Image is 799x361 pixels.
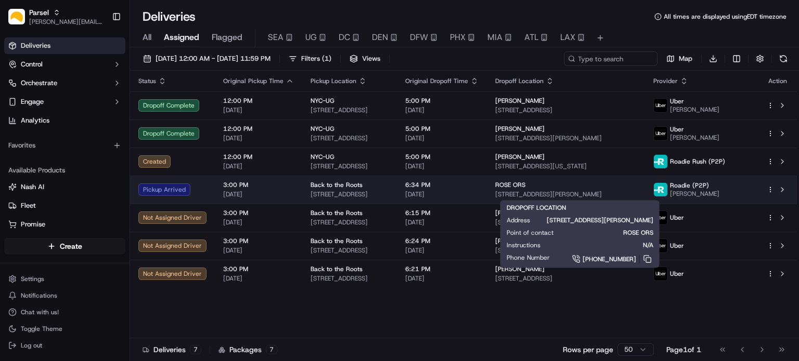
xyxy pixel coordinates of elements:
[10,10,31,31] img: Nash
[10,41,189,58] p: Welcome 👋
[32,161,84,169] span: [PERSON_NAME]
[21,291,57,300] span: Notifications
[21,275,44,283] span: Settings
[670,97,684,105] span: Uber
[311,190,389,198] span: [STREET_ADDRESS]
[670,242,684,250] span: Uber
[311,209,363,217] span: Back to the Roots
[495,246,637,255] span: [STREET_ADDRESS]
[662,51,697,66] button: Map
[670,133,719,142] span: [PERSON_NAME]
[670,181,709,190] span: Roadie (P2P)
[47,109,143,117] div: We're available if you need us!
[6,228,84,246] a: 📗Knowledge Base
[654,267,667,280] img: uber-new-logo.jpeg
[4,179,125,195] button: Nash AI
[311,218,389,226] span: [STREET_ADDRESS]
[495,209,545,217] span: [PERSON_NAME]
[405,97,479,105] span: 5:00 PM
[450,31,466,44] span: PHX
[311,125,334,133] span: NYC-UG
[138,51,275,66] button: [DATE] 12:00 AM - [DATE] 11:59 PM
[98,232,167,242] span: API Documentation
[27,66,187,77] input: Got a question? Start typing here...
[143,8,196,25] h1: Deliveries
[223,125,294,133] span: 12:00 PM
[405,265,479,273] span: 6:21 PM
[670,105,719,114] span: [PERSON_NAME]
[410,31,428,44] span: DFW
[223,218,294,226] span: [DATE]
[284,51,336,66] button: Filters(1)
[495,237,545,245] span: [PERSON_NAME]
[405,218,479,226] span: [DATE]
[557,241,653,249] span: N/A
[670,125,684,133] span: Uber
[88,233,96,241] div: 💻
[104,257,126,265] span: Pylon
[4,137,125,154] div: Favorites
[547,216,653,224] span: [STREET_ADDRESS][PERSON_NAME]
[4,93,125,110] button: Engage
[8,9,25,25] img: Parsel
[73,257,126,265] a: Powered byPylon
[223,265,294,273] span: 3:00 PM
[495,97,545,105] span: [PERSON_NAME]
[495,190,637,198] span: [STREET_ADDRESS][PERSON_NAME]
[86,161,90,169] span: •
[372,31,388,44] span: DEN
[21,182,44,192] span: Nash AI
[223,77,283,85] span: Original Pickup Time
[223,97,294,105] span: 12:00 PM
[507,204,566,212] span: DROPOFF LOCATION
[10,233,19,241] div: 📗
[495,218,637,226] span: [STREET_ADDRESS][PERSON_NAME]
[223,190,294,198] span: [DATE]
[405,106,479,114] span: [DATE]
[223,134,294,142] span: [DATE]
[21,41,50,50] span: Deliveries
[405,162,479,170] span: [DATE]
[29,18,104,26] button: [PERSON_NAME][EMAIL_ADDRESS][DOMAIN_NAME]
[223,162,294,170] span: [DATE]
[495,265,545,273] span: [PERSON_NAME]
[405,181,479,189] span: 6:34 PM
[21,232,80,242] span: Knowledge Base
[405,274,479,283] span: [DATE]
[560,31,575,44] span: LAX
[143,31,151,44] span: All
[654,99,667,112] img: uber-new-logo.jpeg
[21,189,29,197] img: 1736555255976-a54dd68f-1ca7-489b-9aae-adbdc363a1c4
[156,54,270,63] span: [DATE] 12:00 AM - [DATE] 11:59 PM
[190,345,201,354] div: 7
[301,54,331,63] span: Filters
[4,305,125,319] button: Chat with us!
[405,153,479,161] span: 5:00 PM
[405,77,468,85] span: Original Dropoff Time
[311,237,363,245] span: Back to the Roots
[654,127,667,140] img: uber-new-logo.jpeg
[654,155,667,168] img: roadie-logo-v2.jpg
[670,190,719,198] span: [PERSON_NAME]
[4,112,125,129] a: Analytics
[84,228,171,246] a: 💻API Documentation
[666,344,701,355] div: Page 1 of 1
[495,153,545,161] span: [PERSON_NAME]
[664,12,787,21] span: All times are displayed using EDT timezone
[4,197,125,214] button: Fleet
[311,265,363,273] span: Back to the Roots
[495,106,637,114] span: [STREET_ADDRESS]
[670,270,684,278] span: Uber
[487,31,502,44] span: MIA
[266,345,277,354] div: 7
[654,183,667,196] img: roadie-logo-v2.jpg
[21,325,62,333] span: Toggle Theme
[654,239,667,252] img: uber-new-logo.jpeg
[177,102,189,114] button: Start new chat
[10,151,27,167] img: Kat Rubio
[223,106,294,114] span: [DATE]
[776,51,791,66] button: Refresh
[653,77,678,85] span: Provider
[670,213,684,222] span: Uber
